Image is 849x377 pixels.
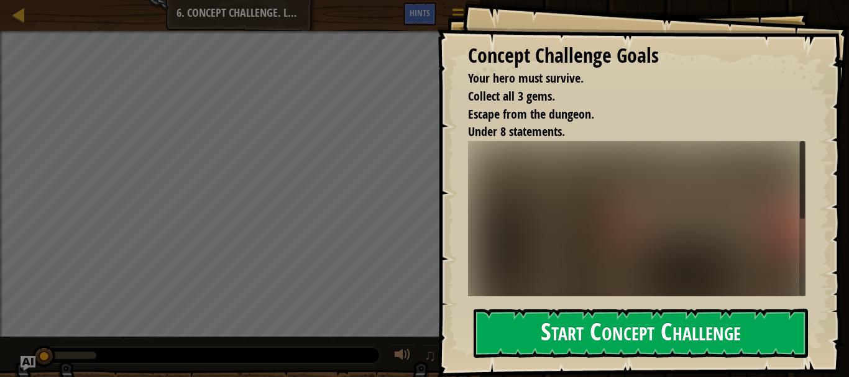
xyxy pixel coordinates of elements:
div: Concept Challenge Goals [468,42,805,70]
li: Escape from the dungeon. [452,106,802,124]
span: Escape from the dungeon. [468,106,594,122]
span: Under 8 statements. [468,123,565,140]
li: Under 8 statements. [452,123,802,141]
span: ♫ [424,346,436,365]
button: Ask AI [21,356,35,371]
button: Start Concept Challenge [474,309,808,358]
li: Collect all 3 gems. [452,88,802,106]
li: Your hero must survive. [452,70,802,88]
span: Collect all 3 gems. [468,88,555,104]
img: Asses2 [468,141,815,361]
button: Adjust volume [390,344,415,370]
span: Hints [410,7,430,19]
span: Your hero must survive. [468,70,584,86]
button: ♫ [421,344,443,370]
